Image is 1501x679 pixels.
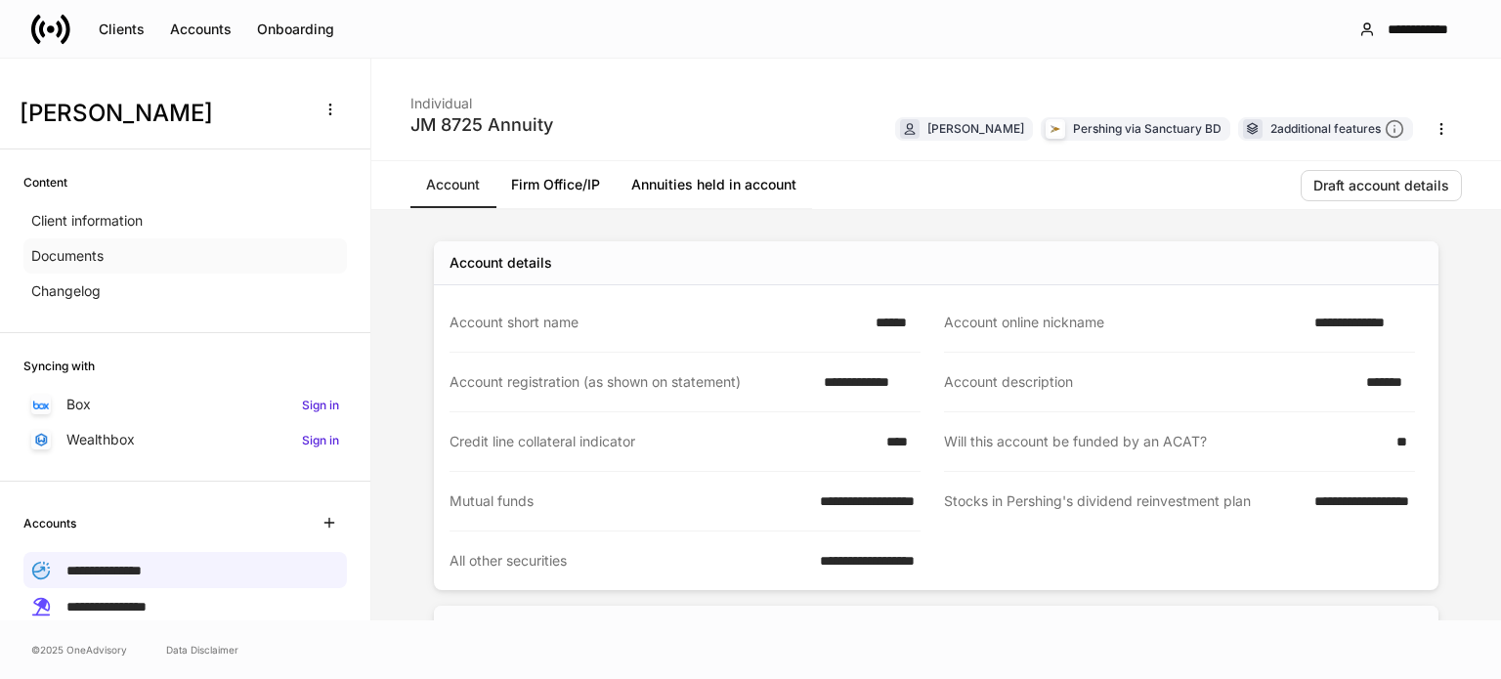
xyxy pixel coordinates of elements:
[20,98,302,129] h3: [PERSON_NAME]
[23,357,95,375] h6: Syncing with
[33,401,49,409] img: oYqM9ojoZLfzCHUefNbBcWHcyDPbQKagtYciMC8pFl3iZXy3dU33Uwy+706y+0q2uJ1ghNQf2OIHrSh50tUd9HaB5oMc62p0G...
[166,642,238,658] a: Data Disclaimer
[23,422,347,457] a: WealthboxSign in
[450,491,808,511] div: Mutual funds
[944,491,1303,512] div: Stocks in Pershing's dividend reinvestment plan
[450,253,552,273] div: Account details
[616,161,812,208] a: Annuities held in account
[450,372,812,392] div: Account registration (as shown on statement)
[170,22,232,36] div: Accounts
[99,22,145,36] div: Clients
[302,431,339,449] h6: Sign in
[86,14,157,45] button: Clients
[244,14,347,45] button: Onboarding
[927,119,1024,138] div: [PERSON_NAME]
[157,14,244,45] button: Accounts
[1313,179,1449,192] div: Draft account details
[450,551,808,571] div: All other securities
[1301,170,1462,201] button: Draft account details
[23,387,347,422] a: BoxSign in
[944,313,1303,332] div: Account online nickname
[31,642,127,658] span: © 2025 OneAdvisory
[302,396,339,414] h6: Sign in
[23,173,67,191] h6: Content
[410,161,495,208] a: Account
[1073,119,1222,138] div: Pershing via Sanctuary BD
[1270,119,1404,140] div: 2 additional features
[66,395,91,414] p: Box
[23,514,76,532] h6: Accounts
[66,430,135,449] p: Wealthbox
[944,432,1385,451] div: Will this account be funded by an ACAT?
[410,82,553,113] div: Individual
[31,246,104,266] p: Documents
[31,281,101,301] p: Changelog
[450,313,864,332] div: Account short name
[450,432,875,451] div: Credit line collateral indicator
[23,203,347,238] a: Client information
[23,274,347,309] a: Changelog
[495,161,616,208] a: Firm Office/IP
[410,113,553,137] div: JM 8725 Annuity
[23,238,347,274] a: Documents
[31,211,143,231] p: Client information
[944,372,1354,392] div: Account description
[450,617,516,637] div: Suitability
[257,22,334,36] div: Onboarding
